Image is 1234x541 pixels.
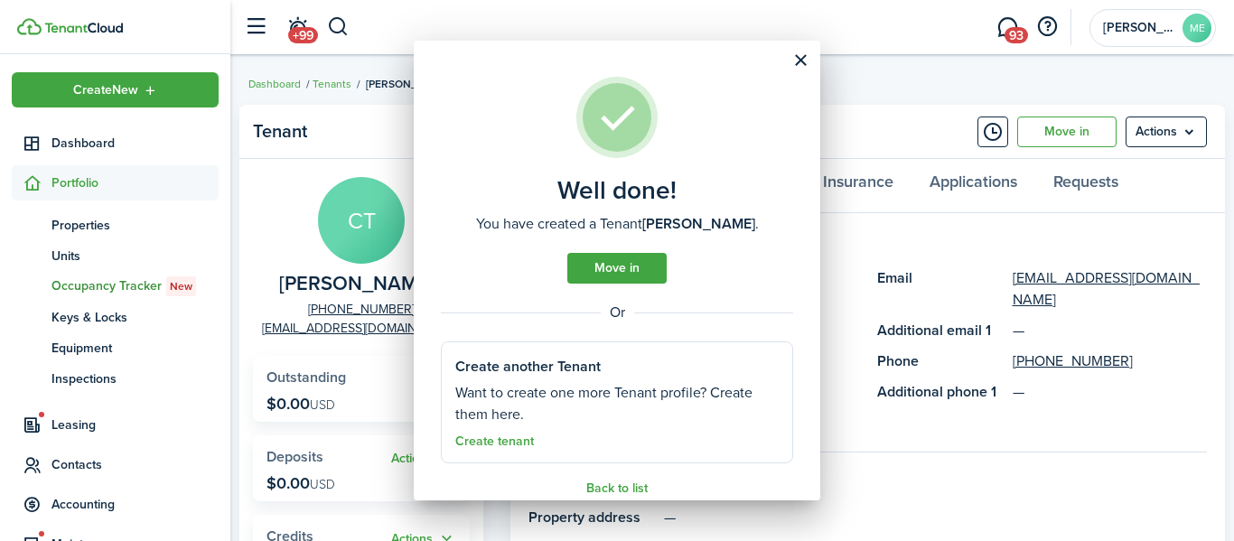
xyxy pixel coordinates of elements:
well-done-title: Well done! [557,176,677,205]
well-done-section-title: Create another Tenant [455,356,601,378]
well-done-separator: Or [441,302,793,323]
a: Back to list [586,481,648,496]
a: Move in [567,253,667,284]
b: [PERSON_NAME] [642,213,755,234]
well-done-description: You have created a Tenant . [476,213,759,235]
button: Close modal [785,45,816,76]
well-done-section-description: Want to create one more Tenant profile? Create them here. [455,382,779,425]
a: Create tenant [455,434,534,449]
